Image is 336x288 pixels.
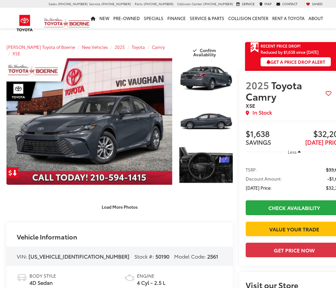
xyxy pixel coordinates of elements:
a: Expand Photo 1 [179,58,232,98]
a: Expand Photo 2 [179,102,232,141]
span: [PHONE_NUMBER] [203,1,233,6]
span: SAVINGS [246,138,271,146]
span: [DATE] Price: [246,184,272,191]
img: 2025 Toyota Camry XSE [5,58,174,185]
span: [US_VEHICLE_IDENTIFICATION_NUMBER] [28,252,129,260]
span: Engine [137,272,165,279]
span: Less [288,149,297,155]
span: 4 Cyl - 2.5 L [137,279,165,286]
a: [PERSON_NAME] Toyota of Boerne [6,44,75,50]
a: Collision Center [226,8,270,28]
span: Service [89,1,100,6]
span: Stock #: [134,252,154,260]
span: Get Price Drop Alert [250,42,259,53]
button: Less [285,146,304,158]
a: 2025 [115,44,125,50]
span: 4D Sedan [29,279,56,286]
span: 2025 [246,78,269,92]
a: New [97,8,111,28]
img: 2025 Toyota Camry XSE [179,101,233,142]
a: Get Price Drop Alert [6,167,19,178]
a: Expand Photo 3 [179,145,232,185]
span: Map [264,1,272,6]
img: 2025 Toyota Camry XSE [179,58,233,99]
span: Sales [49,1,57,6]
span: Reduced by $1,638 since [DATE] [261,50,331,54]
span: Service [242,1,255,6]
a: Home [89,8,97,28]
span: Toyota Camry [246,78,302,103]
a: Expand Photo 0 [6,58,172,185]
button: Confirm Availability [178,45,233,56]
span: [PHONE_NUMBER] [101,1,131,6]
a: Toyota [132,44,145,50]
span: VIN: [17,252,27,260]
a: Service & Parts: Opens in a new tab [188,8,226,28]
span: Saved [312,1,323,6]
a: Rent a Toyota [270,8,307,28]
span: 2561 [207,252,218,260]
a: Specials [142,8,165,28]
button: Load More Photos [97,201,142,213]
span: In Stock [252,109,272,116]
span: Parts [135,1,143,6]
a: XSE [12,50,20,56]
span: Recent Price Drop! [261,43,301,49]
span: 50190 [155,252,169,260]
a: Finance [165,8,188,28]
a: Contact [274,2,299,6]
a: About [307,8,325,28]
span: Body Style [29,272,56,279]
span: Contact [282,1,297,6]
img: 2025 Toyota Camry XSE [179,145,233,185]
span: Discount Amount: [246,175,282,182]
img: Vic Vaughan Toyota of Boerne [44,17,90,29]
span: $1,638 [246,129,294,139]
img: Toyota [13,13,37,34]
span: [PHONE_NUMBER] [144,1,174,6]
span: Confirm Availability [193,47,216,57]
span: TSRP: [246,166,257,173]
a: Service [235,2,256,6]
span: Collision Center [177,1,202,6]
span: [PHONE_NUMBER] [58,1,88,6]
a: Map [258,2,273,6]
a: New Vehicles [82,44,108,50]
a: My Saved Vehicles [304,2,324,6]
h2: Vehicle Information [17,233,77,240]
a: Camry [152,44,165,50]
span: XSE [246,102,255,109]
span: Get a Price Drop Alert [266,59,325,65]
span: Model Code: [174,252,206,260]
a: Pre-Owned [111,8,142,28]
